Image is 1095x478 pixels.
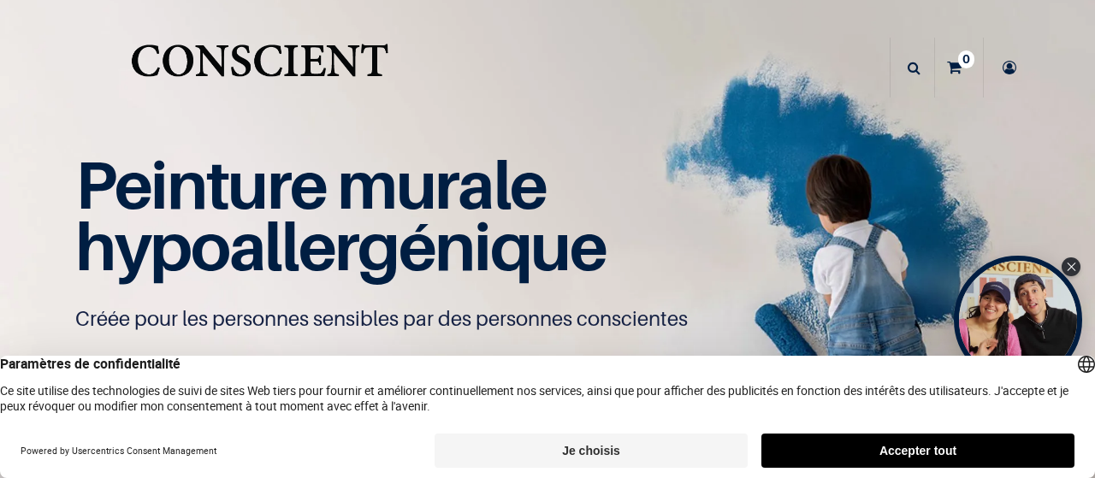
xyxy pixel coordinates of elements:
sup: 0 [958,50,974,68]
a: 0 [935,38,983,97]
div: Tolstoy bubble widget [954,256,1082,384]
div: Open Tolstoy widget [954,256,1082,384]
span: Peinture murale [75,145,547,224]
span: hypoallergénique [75,206,607,286]
a: Logo of Conscient [127,34,392,102]
p: Créée pour les personnes sensibles par des personnes conscientes [75,305,1020,333]
div: Open Tolstoy [954,256,1082,384]
div: Close Tolstoy widget [1062,257,1080,276]
img: Conscient [127,34,392,102]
